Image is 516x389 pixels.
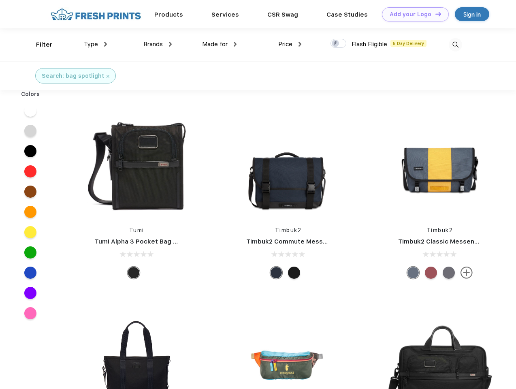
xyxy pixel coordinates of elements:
a: Tumi [129,227,144,233]
div: Eco Army Pop [443,267,455,279]
div: Eco Nautical [270,267,282,279]
div: Colors [15,90,46,98]
div: Filter [36,40,53,49]
div: Search: bag spotlight [42,72,104,80]
a: Timbuk2 [426,227,453,233]
a: Sign in [455,7,489,21]
div: Eco Black [288,267,300,279]
img: DT [435,12,441,16]
img: dropdown.png [104,42,107,47]
img: more.svg [461,267,473,279]
span: Made for [202,41,228,48]
span: Flash Eligible [352,41,387,48]
span: Type [84,41,98,48]
a: Products [154,11,183,18]
img: dropdown.png [299,42,301,47]
a: Timbuk2 [275,227,302,233]
img: dropdown.png [169,42,172,47]
span: Price [278,41,292,48]
div: Black [128,267,140,279]
img: desktop_search.svg [449,38,462,51]
img: filter_cancel.svg [107,75,109,78]
span: Brands [143,41,163,48]
img: dropdown.png [234,42,237,47]
a: Timbuk2 Classic Messenger Bag [398,238,499,245]
div: Eco Collegiate Red [425,267,437,279]
div: Sign in [463,10,481,19]
div: Add your Logo [390,11,431,18]
img: func=resize&h=266 [83,110,190,218]
img: func=resize&h=266 [386,110,494,218]
img: fo%20logo%202.webp [48,7,143,21]
img: func=resize&h=266 [234,110,342,218]
a: Timbuk2 Commute Messenger Bag [246,238,355,245]
a: Tumi Alpha 3 Pocket Bag Small [95,238,190,245]
div: Eco Lightbeam [407,267,419,279]
span: 5 Day Delivery [390,40,426,47]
